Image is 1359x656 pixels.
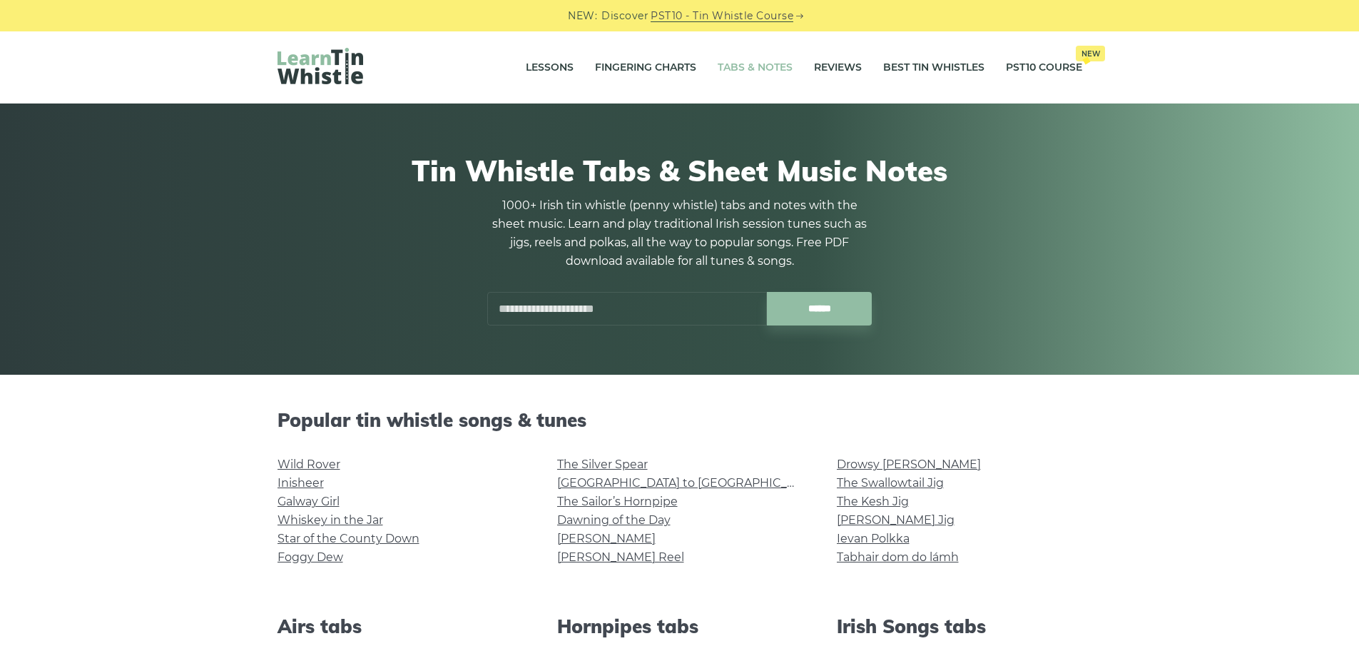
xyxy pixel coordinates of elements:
a: Star of the County Down [278,532,419,545]
a: [PERSON_NAME] [557,532,656,545]
img: LearnTinWhistle.com [278,48,363,84]
a: Whiskey in the Jar [278,513,383,527]
a: The Sailor’s Hornpipe [557,495,678,508]
h2: Irish Songs tabs [837,615,1082,637]
a: Drowsy [PERSON_NAME] [837,458,981,471]
a: Galway Girl [278,495,340,508]
a: Wild Rover [278,458,340,471]
a: Foggy Dew [278,550,343,564]
a: Tabs & Notes [718,50,793,86]
a: PST10 CourseNew [1006,50,1082,86]
a: Reviews [814,50,862,86]
a: The Swallowtail Jig [837,476,944,490]
a: [PERSON_NAME] Reel [557,550,684,564]
a: The Kesh Jig [837,495,909,508]
a: Lessons [526,50,574,86]
h2: Popular tin whistle songs & tunes [278,409,1082,431]
a: [GEOGRAPHIC_DATA] to [GEOGRAPHIC_DATA] [557,476,820,490]
h2: Hornpipes tabs [557,615,803,637]
a: Tabhair dom do lámh [837,550,959,564]
span: New [1076,46,1105,61]
a: Best Tin Whistles [883,50,984,86]
a: The Silver Spear [557,458,648,471]
a: [PERSON_NAME] Jig [837,513,955,527]
h1: Tin Whistle Tabs & Sheet Music Notes [278,153,1082,188]
a: Fingering Charts [595,50,696,86]
a: Dawning of the Day [557,513,671,527]
a: Inisheer [278,476,324,490]
a: Ievan Polkka [837,532,910,545]
h2: Airs tabs [278,615,523,637]
p: 1000+ Irish tin whistle (penny whistle) tabs and notes with the sheet music. Learn and play tradi... [487,196,872,271]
